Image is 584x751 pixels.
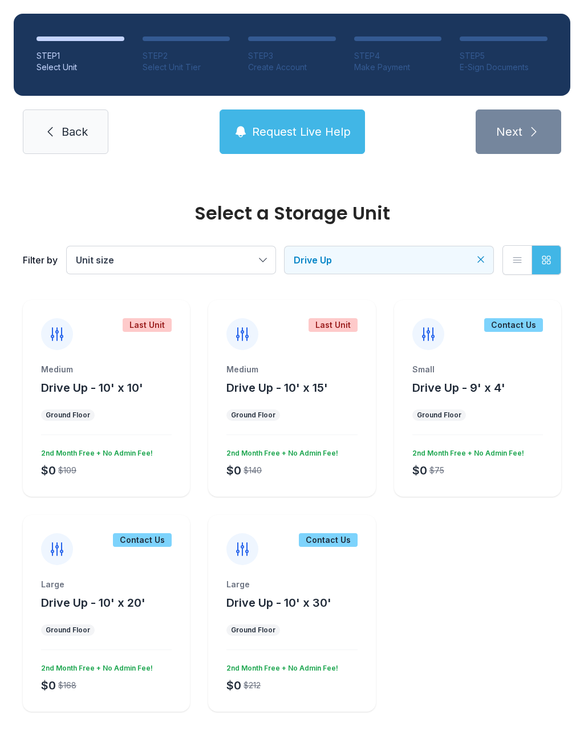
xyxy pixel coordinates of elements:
div: Create Account [248,62,336,73]
span: Drive Up - 10' x 30' [226,596,331,610]
button: Drive Up - 10' x 30' [226,595,331,611]
div: $0 [41,677,56,693]
div: Filter by [23,253,58,267]
div: 2nd Month Free + No Admin Fee! [36,659,153,673]
div: Ground Floor [46,626,90,635]
div: Large [41,579,172,590]
button: Clear filters [475,254,486,265]
div: Make Payment [354,62,442,73]
span: Next [496,124,522,140]
div: 2nd Month Free + No Admin Fee! [408,444,524,458]
div: 2nd Month Free + No Admin Fee! [222,659,338,673]
span: Request Live Help [252,124,351,140]
div: $75 [429,465,444,476]
div: Last Unit [309,318,358,332]
div: Contact Us [113,533,172,547]
button: Drive Up - 10' x 10' [41,380,143,396]
button: Drive Up - 10' x 20' [41,595,145,611]
button: Drive Up - 9' x 4' [412,380,505,396]
div: Ground Floor [46,411,90,420]
div: STEP 2 [143,50,230,62]
div: Last Unit [123,318,172,332]
button: Drive Up [285,246,493,274]
div: Contact Us [484,318,543,332]
div: Select Unit [36,62,124,73]
span: Drive Up - 10' x 15' [226,381,328,395]
div: STEP 3 [248,50,336,62]
div: 2nd Month Free + No Admin Fee! [222,444,338,458]
div: Small [412,364,543,375]
span: Unit size [76,254,114,266]
button: Unit size [67,246,275,274]
div: Ground Floor [417,411,461,420]
span: Back [62,124,88,140]
span: Drive Up - 10' x 20' [41,596,145,610]
button: Drive Up - 10' x 15' [226,380,328,396]
div: $0 [412,462,427,478]
div: $109 [58,465,76,476]
div: $212 [244,680,261,691]
div: Large [226,579,357,590]
div: Select a Storage Unit [23,204,561,222]
div: Medium [41,364,172,375]
span: Drive Up [294,254,332,266]
div: Contact Us [299,533,358,547]
div: $0 [226,462,241,478]
span: Drive Up - 9' x 4' [412,381,505,395]
div: Select Unit Tier [143,62,230,73]
div: $0 [41,462,56,478]
span: Drive Up - 10' x 10' [41,381,143,395]
div: E-Sign Documents [460,62,547,73]
div: STEP 5 [460,50,547,62]
div: Medium [226,364,357,375]
div: Ground Floor [231,411,275,420]
div: $0 [226,677,241,693]
div: $168 [58,680,76,691]
div: Ground Floor [231,626,275,635]
div: STEP 4 [354,50,442,62]
div: $140 [244,465,262,476]
div: STEP 1 [36,50,124,62]
div: 2nd Month Free + No Admin Fee! [36,444,153,458]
